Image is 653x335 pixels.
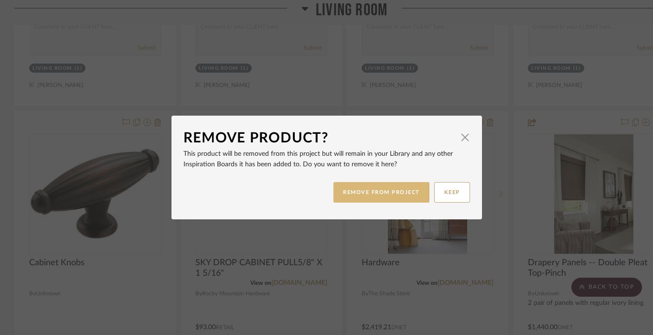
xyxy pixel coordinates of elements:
[183,128,456,149] div: Remove Product?
[456,128,475,147] button: Close
[183,128,470,149] dialog-header: Remove Product?
[333,182,429,203] button: REMOVE FROM PROJECT
[434,182,470,203] button: KEEP
[183,149,470,170] p: This product will be removed from this project but will remain in your Library and any other Insp...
